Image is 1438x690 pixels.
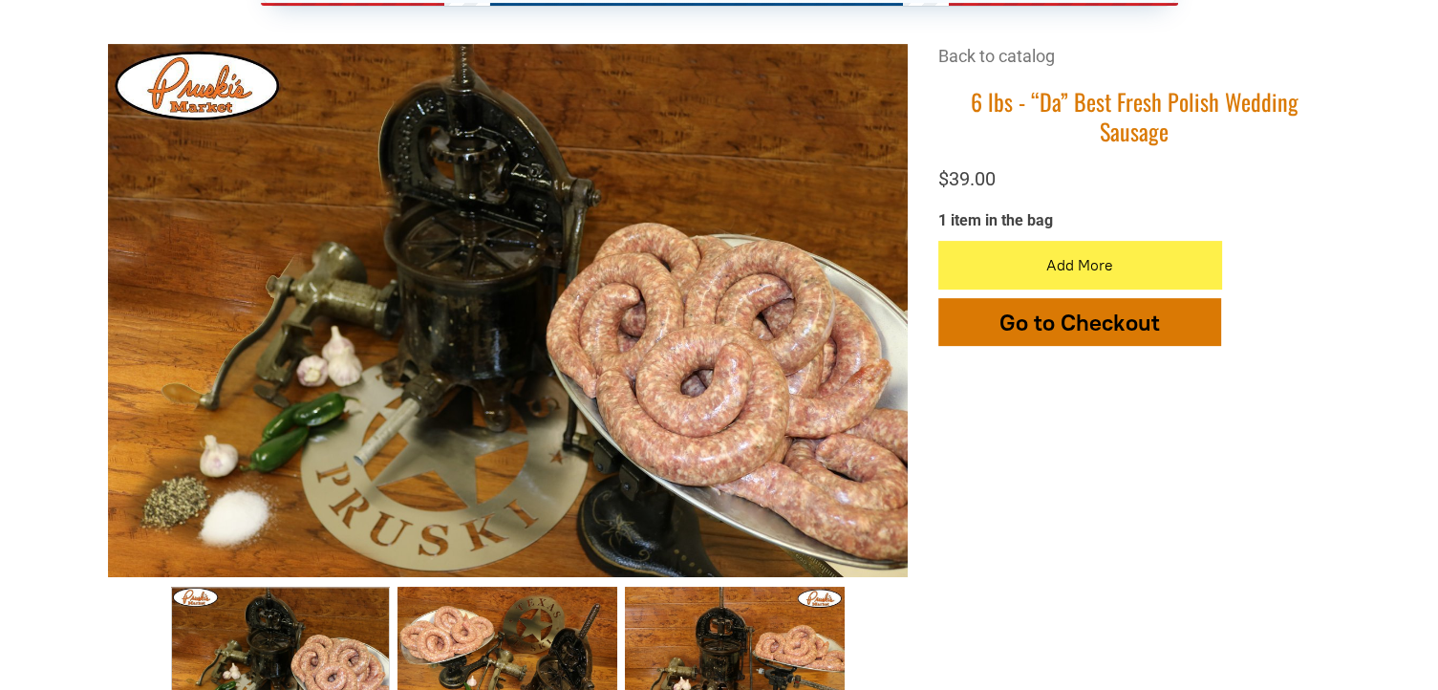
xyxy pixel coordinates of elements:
[938,167,996,190] span: $39.00
[938,211,1053,229] span: 1 item in the bag
[999,309,1159,336] span: Go to Checkout
[108,44,908,577] img: 6 lbs - “Da” Best Fresh Polish Wedding Sausage
[938,44,1331,87] div: Breadcrumbs
[938,241,1221,289] button: Add More
[938,46,1055,66] a: Back to catalog
[938,298,1221,346] button: Go to Checkout
[938,87,1331,146] h1: 6 lbs - “Da” Best Fresh Polish Wedding Sausage
[1046,256,1113,274] span: Add More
